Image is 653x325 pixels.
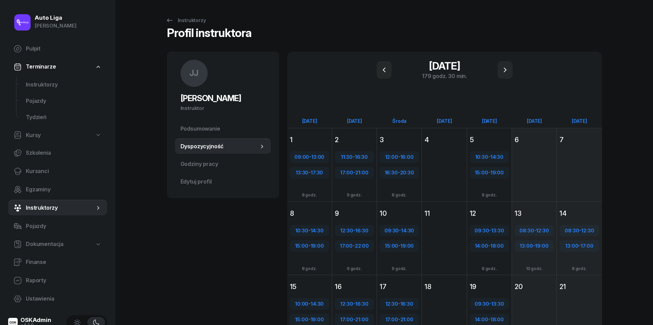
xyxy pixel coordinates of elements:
[26,131,41,140] span: Kursy
[400,316,413,323] span: 21:00
[290,135,329,145] div: 1
[295,316,308,323] span: 15:00
[296,169,308,176] span: 13:30
[8,291,107,307] a: Ustawienia
[181,177,265,186] span: Edytuj profil
[26,149,102,157] span: Szkolenia
[470,282,509,291] div: 19
[26,204,95,212] span: Instruktorzy
[425,135,464,145] div: 4
[400,169,414,176] span: 20:30
[189,69,199,77] span: JJ
[340,316,353,323] span: 17:00
[26,258,102,267] span: Finanse
[475,169,488,176] span: 15:00
[26,167,102,176] span: Kursanci
[291,242,328,250] div: -
[20,77,107,93] a: Instruktorzy
[35,21,76,30] div: [PERSON_NAME]
[475,316,488,323] span: 14:00
[355,227,368,234] span: 16:30
[355,169,368,176] span: 21:00
[20,109,107,126] a: Tydzień
[291,153,328,161] div: -
[404,60,485,72] h1: [DATE]
[515,135,554,145] div: 6
[385,243,398,249] span: 15:00
[8,41,107,57] a: Pulpit
[26,240,64,249] span: Dokumentacja
[8,145,107,161] a: Szkolenia
[340,227,353,234] span: 12:30
[290,209,329,218] div: 8
[8,181,107,198] a: Egzaminy
[491,301,504,307] span: 13:30
[355,316,368,323] span: 21:00
[404,72,485,80] div: 179 godz. 30 min.
[515,226,553,235] div: -
[491,243,504,249] span: 18:00
[8,254,107,270] a: Finanse
[26,294,102,303] span: Ustawienia
[470,209,509,218] div: 12
[175,156,271,172] a: Godziny pracy
[560,226,598,235] div: -
[291,168,328,177] div: -
[380,226,418,235] div: -
[311,169,323,176] span: 17:30
[470,226,508,235] div: -
[20,317,51,323] div: OSKAdmin
[400,301,413,307] span: 16:30
[311,316,324,323] span: 19:00
[565,243,578,249] span: 13:00
[470,242,508,250] div: -
[581,227,594,234] span: 12:30
[384,227,399,234] span: 09:30
[8,59,107,75] a: Terminarze
[515,209,554,218] div: 13
[475,227,489,234] span: 09:30
[295,243,308,249] span: 15:00
[181,142,259,151] span: Dyspozycyjność
[26,80,102,89] span: Instruktorzy
[380,153,418,161] div: -
[311,227,324,234] span: 14:30
[422,118,467,124] div: [DATE]
[467,118,512,124] div: [DATE]
[512,118,557,124] div: [DATE]
[491,227,504,234] span: 13:30
[335,282,374,291] div: 16
[470,153,508,161] div: -
[8,128,107,143] a: Kursy
[336,168,373,177] div: -
[290,282,329,291] div: 15
[159,14,212,27] a: Instruktorzy
[181,93,265,104] h2: [PERSON_NAME]
[380,242,418,250] div: -
[385,154,398,160] span: 12:00
[355,154,368,160] span: 16:30
[8,200,107,216] a: Instruktorzy
[311,301,324,307] span: 14:30
[181,125,265,133] span: Podsumowanie
[400,154,414,160] span: 16:00
[515,282,554,291] div: 20
[385,169,398,176] span: 16:30
[340,169,353,176] span: 17:00
[175,138,271,155] a: Dyspozycyjność
[26,62,56,71] span: Terminarze
[332,118,377,124] div: [DATE]
[536,227,549,234] span: 12:30
[385,301,398,307] span: 12:30
[335,135,374,145] div: 2
[470,315,508,324] div: -
[166,16,206,24] div: Instruktorzy
[425,209,464,218] div: 11
[295,301,308,307] span: 10:00
[560,135,599,145] div: 7
[291,226,328,235] div: -
[340,243,353,249] span: 17:00
[535,243,548,249] span: 19:00
[470,168,508,177] div: -
[167,27,252,43] div: Profil instruktora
